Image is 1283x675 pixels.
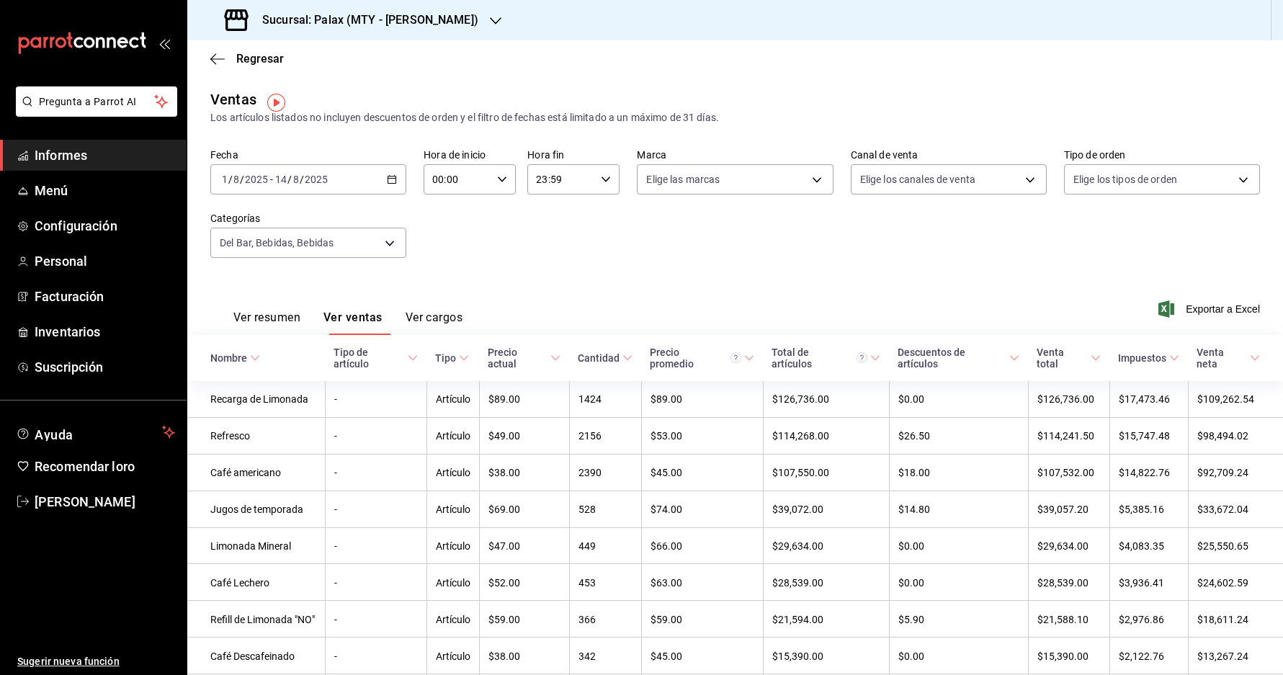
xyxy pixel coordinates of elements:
[578,352,632,364] span: Cantidad
[210,213,260,224] font: Categorías
[772,468,829,479] font: $107,550.00
[16,86,177,117] button: Pregunta a Parrot AI
[287,174,292,185] font: /
[1197,347,1224,370] font: Venta neta
[210,394,308,406] font: Recarga de Limonada
[436,394,470,406] font: Artículo
[772,394,829,406] font: $126,736.00
[1119,468,1170,479] font: $14,822.76
[651,614,682,625] font: $59.00
[292,174,300,185] input: --
[488,468,520,479] font: $38.00
[646,174,720,185] font: Elige las marcas
[1119,431,1170,442] font: $15,747.48
[651,577,682,589] font: $63.00
[1119,504,1164,516] font: $5,385.16
[578,651,596,662] font: 342
[578,394,602,406] font: 1424
[578,431,602,442] font: 2156
[233,174,240,185] input: --
[274,174,287,185] input: --
[1197,504,1248,516] font: $33,672.04
[1197,394,1254,406] font: $109,262.54
[323,310,383,324] font: Ver ventas
[1118,352,1179,364] span: Impuestos
[527,149,564,161] font: Hora fin
[1197,540,1248,552] font: $25,550.65
[488,504,520,516] font: $69.00
[578,352,620,364] font: Cantidad
[857,352,867,363] svg: El total de artículos considera cambios de precios en los artículos así como costos adicionales p...
[772,577,823,589] font: $28,539.00
[898,347,965,370] font: Descuentos de artículos
[334,614,337,625] font: -
[772,504,823,516] font: $39,072.00
[650,347,694,370] font: Precio promedio
[1037,431,1094,442] font: $114,241.50
[35,183,68,198] font: Menú
[304,174,328,185] input: ----
[1064,149,1126,161] font: Tipo de orden
[210,431,250,442] font: Refresco
[637,149,666,161] font: Marca
[488,431,520,442] font: $49.00
[210,112,719,123] font: Los artículos listados no incluyen descuentos de orden y el filtro de fechas está limitado a un m...
[730,352,741,363] svg: Precio promedio = Total artículos / cantidad
[898,651,924,662] font: $0.00
[35,218,117,233] font: Configuración
[898,504,930,516] font: $14.80
[650,347,754,370] span: Precio promedio
[651,468,682,479] font: $45.00
[772,347,812,370] font: Total de artículos
[436,504,470,516] font: Artículo
[35,427,73,442] font: Ayuda
[210,149,238,161] font: Fecha
[240,174,244,185] font: /
[772,431,829,442] font: $114,268.00
[488,577,520,589] font: $52.00
[210,614,315,625] font: Refill de Limonada "NO"
[1197,577,1248,589] font: $24,602.59
[435,352,469,364] span: Tipo
[436,540,470,552] font: Artículo
[436,431,470,442] font: Artículo
[1197,614,1248,625] font: $18,611.24
[210,352,247,364] font: Nombre
[578,577,596,589] font: 453
[1197,468,1248,479] font: $92,709.24
[210,651,295,662] font: Café Descafeinado
[334,347,369,370] font: Tipo de artículo
[578,504,596,516] font: 528
[1197,347,1260,370] span: Venta neta
[210,504,303,516] font: Jugos de temporada
[1186,303,1260,315] font: Exportar a Excel
[772,347,880,370] span: Total de artículos
[334,651,337,662] font: -
[436,651,470,662] font: Artículo
[436,614,470,625] font: Artículo
[488,651,520,662] font: $38.00
[334,431,337,442] font: -
[270,174,273,185] font: -
[578,468,602,479] font: 2390
[300,174,304,185] font: /
[578,540,596,552] font: 449
[898,614,924,625] font: $5.90
[435,352,456,364] font: Tipo
[1037,540,1088,552] font: $29,634.00
[772,540,823,552] font: $29,634.00
[35,254,87,269] font: Personal
[898,431,930,442] font: $26.50
[210,577,269,589] font: Café Lechero
[267,94,285,112] img: Marcador de información sobre herramientas
[488,394,520,406] font: $89.00
[210,52,284,66] button: Regresar
[210,91,256,108] font: Ventas
[772,614,823,625] font: $21,594.00
[158,37,170,49] button: abrir_cajón_menú
[1119,651,1164,662] font: $2,122.76
[651,540,682,552] font: $66.00
[860,174,975,185] font: Elige los canales de venta
[436,468,470,479] font: Artículo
